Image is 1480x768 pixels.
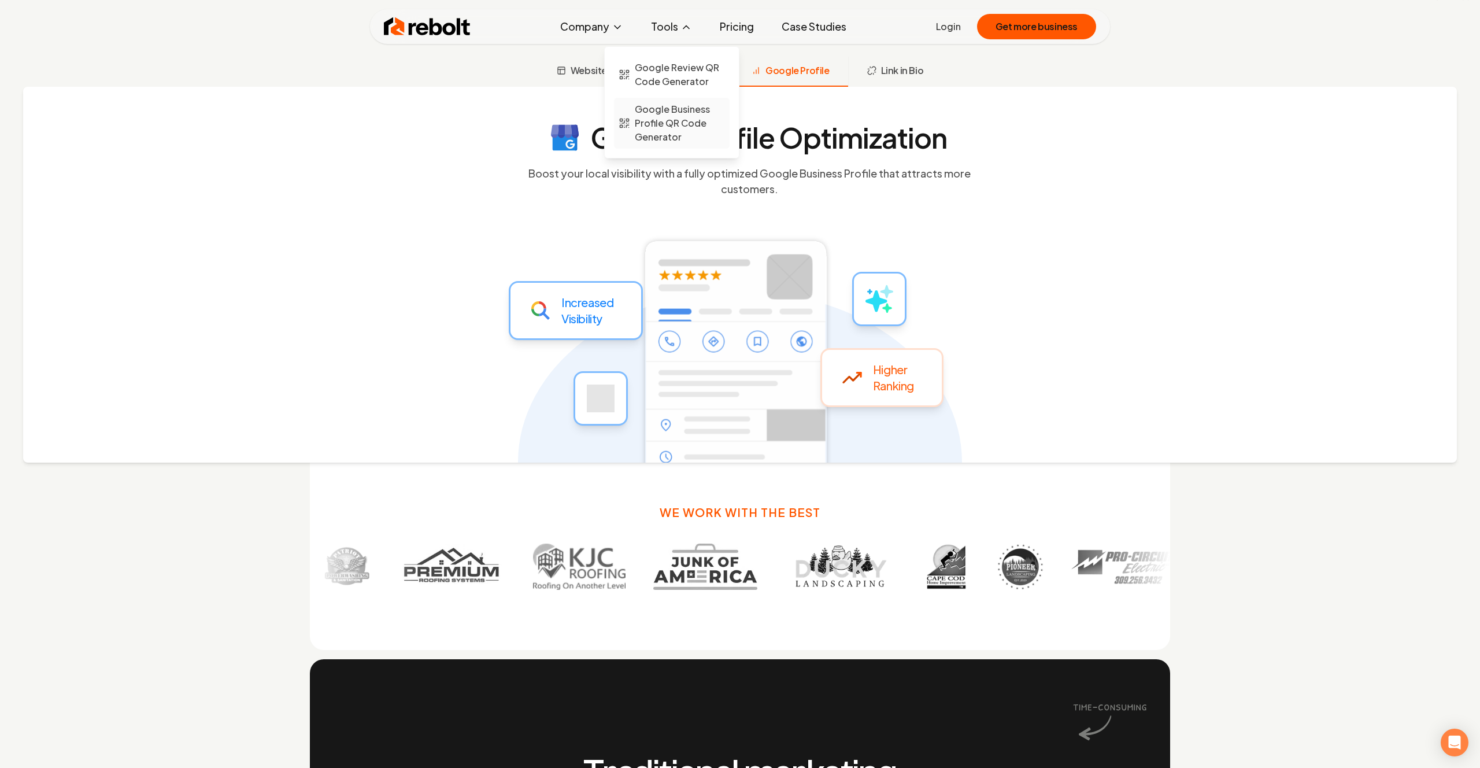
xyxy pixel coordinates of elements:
[772,15,856,38] a: Case Studies
[635,102,725,144] span: Google Business Profile QR Code Generator
[974,544,1079,590] img: Customer 8
[571,64,607,77] span: Website
[848,57,942,87] button: Link in Bio
[936,20,961,34] a: Login
[561,294,613,327] p: Increased Visibility
[977,14,1096,39] button: Get more business
[1107,544,1231,590] img: Customer 9
[826,544,872,590] img: Customer 6
[435,544,528,590] img: Customer 3
[687,544,798,590] img: Customer 5
[614,56,730,93] a: Google Review QR Code Generator
[590,124,947,152] h4: Google Profile Optimization
[881,64,924,77] span: Link in Bio
[551,15,632,38] button: Company
[614,98,730,149] a: Google Business Profile QR Code Generator
[384,15,471,38] img: Rebolt Logo
[873,361,914,394] p: Higher Ranking
[765,64,829,77] span: Google Profile
[642,15,701,38] button: Tools
[1441,729,1468,756] div: Open Intercom Messenger
[300,544,408,590] img: Customer 2
[556,544,660,590] img: Customer 4
[900,544,946,590] img: Customer 7
[538,57,626,87] button: Website
[711,15,763,38] a: Pricing
[732,57,848,87] button: Google Profile
[660,504,820,520] h3: We work with the best
[635,61,725,88] span: Google Review QR Code Generator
